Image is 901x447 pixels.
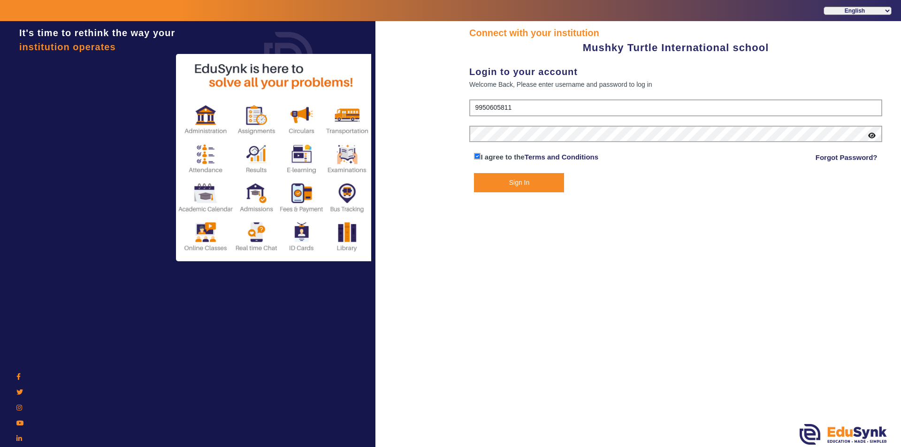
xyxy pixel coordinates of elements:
[469,99,882,116] input: User Name
[469,79,882,90] div: Welcome Back, Please enter username and password to log in
[469,40,882,55] div: Mushky Turtle International school
[481,153,524,161] span: I agree to the
[816,152,878,163] a: Forgot Password?
[469,65,882,79] div: Login to your account
[469,26,882,40] div: Connect with your institution
[176,54,373,261] img: login2.png
[800,424,887,445] img: edusynk.png
[19,28,175,38] span: It's time to rethink the way your
[253,21,324,91] img: login.png
[474,173,564,192] button: Sign In
[525,153,598,161] a: Terms and Conditions
[19,42,116,52] span: institution operates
